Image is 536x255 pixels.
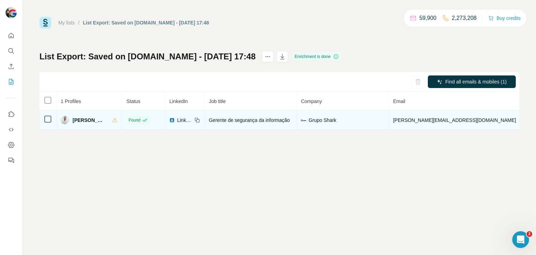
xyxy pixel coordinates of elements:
[169,117,175,123] img: LinkedIn logo
[445,78,507,85] span: Find all emails & mobiles (1)
[393,99,405,104] span: Email
[6,60,17,73] button: Enrich CSV
[39,17,51,29] img: Surfe Logo
[78,19,80,26] li: /
[6,139,17,151] button: Dashboard
[6,123,17,136] button: Use Surfe API
[6,45,17,57] button: Search
[6,7,17,18] img: Avatar
[512,231,529,248] iframe: Intercom live chat
[58,20,75,25] a: My lists
[527,231,532,237] span: 2
[6,29,17,42] button: Quick start
[393,117,516,123] span: [PERSON_NAME][EMAIL_ADDRESS][DOMAIN_NAME]
[177,117,192,124] span: LinkedIn
[488,13,521,23] button: Buy credits
[293,52,341,61] div: Enrichment is done
[39,51,256,62] h1: List Export: Saved on [DOMAIN_NAME] - [DATE] 17:48
[301,117,306,123] img: company-logo
[428,75,516,88] button: Find all emails & mobiles (1)
[301,99,322,104] span: Company
[6,108,17,121] button: Use Surfe on LinkedIn
[452,14,477,22] p: 2,273,208
[209,117,290,123] span: Gerente de segurança da informação
[419,14,437,22] p: 59,900
[128,117,140,123] span: Found
[61,116,69,124] img: Avatar
[6,154,17,167] button: Feedback
[169,99,188,104] span: LinkedIn
[262,51,273,62] button: actions
[73,117,105,124] span: [PERSON_NAME]
[209,99,225,104] span: Job title
[83,19,209,26] div: List Export: Saved on [DOMAIN_NAME] - [DATE] 17:48
[126,99,140,104] span: Status
[61,99,81,104] span: 1 Profiles
[308,117,336,124] span: Grupo Shark
[6,75,17,88] button: My lists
